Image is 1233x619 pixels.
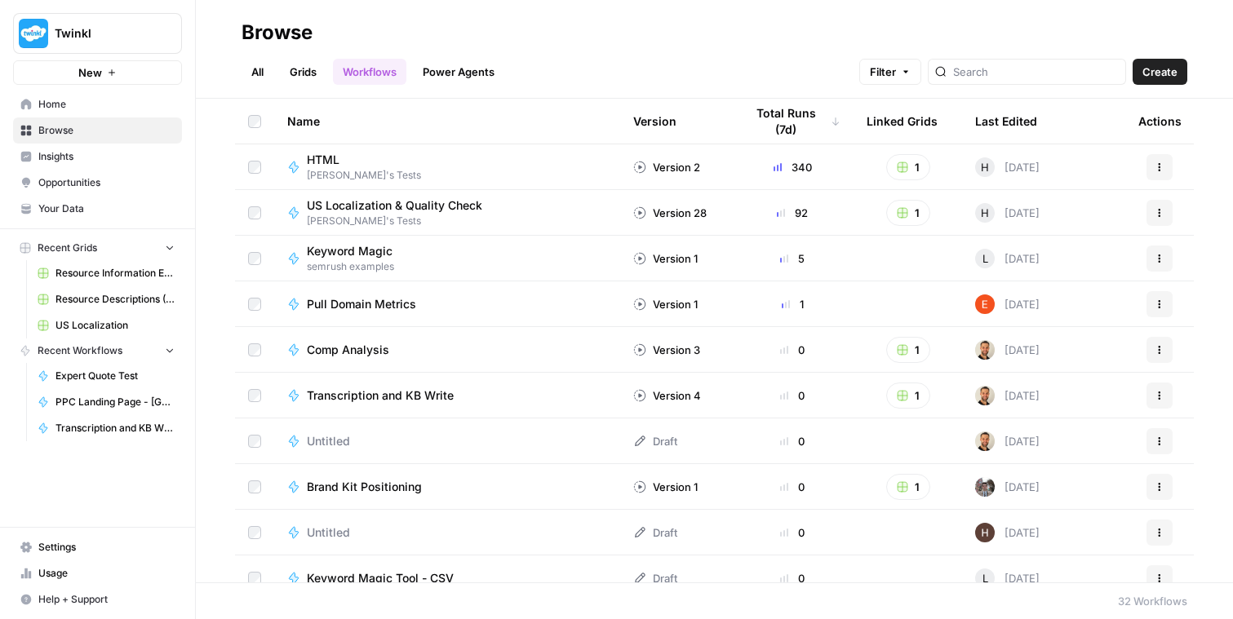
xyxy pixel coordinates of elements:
[307,152,408,168] span: HTML
[55,369,175,383] span: Expert Quote Test
[307,479,422,495] span: Brand Kit Positioning
[55,266,175,281] span: Resource Information Extraction and Descriptions
[981,159,989,175] span: H
[13,560,182,586] a: Usage
[38,149,175,164] span: Insights
[38,201,175,216] span: Your Data
[307,168,421,183] span: [PERSON_NAME]'s Tests
[13,144,182,170] a: Insights
[242,59,273,85] a: All
[744,524,840,541] div: 0
[633,159,700,175] div: Version 2
[975,523,995,542] img: 436bim7ufhw3ohwxraeybzubrpb8
[30,415,182,441] a: Transcription and KB Write
[886,154,930,180] button: 1
[744,250,840,267] div: 5
[975,340,995,360] img: ggqkytmprpadj6gr8422u7b6ymfp
[975,203,1040,223] div: [DATE]
[287,433,607,449] a: Untitled
[38,343,122,358] span: Recent Workflows
[30,286,182,312] a: Resource Descriptions (+Flair)
[744,296,840,312] div: 1
[30,260,182,286] a: Resource Information Extraction and Descriptions
[13,586,182,612] button: Help + Support
[287,296,607,312] a: Pull Domain Metrics
[975,568,1040,588] div: [DATE]
[633,296,698,312] div: Version 1
[38,123,175,138] span: Browse
[13,196,182,222] a: Your Data
[30,389,182,415] a: PPC Landing Page - [GEOGRAPHIC_DATA]
[287,479,607,495] a: Brand Kit Positioning
[744,387,840,404] div: 0
[975,431,995,451] img: ggqkytmprpadj6gr8422u7b6ymfp
[307,342,389,358] span: Comp Analysis
[307,524,350,541] span: Untitled
[886,337,930,363] button: 1
[307,570,454,586] span: Keyword Magic Tool - CSV
[1118,593,1187,609] div: 32 Workflows
[633,250,698,267] div: Version 1
[633,479,698,495] div: Version 1
[975,477,1040,497] div: [DATE]
[744,159,840,175] div: 340
[975,523,1040,542] div: [DATE]
[38,592,175,607] span: Help + Support
[55,292,175,307] span: Resource Descriptions (+Flair)
[13,534,182,560] a: Settings
[38,566,175,581] span: Usage
[287,570,607,586] a: Keyword Magic Tool - CSV
[975,157,1040,177] div: [DATE]
[287,152,607,183] a: HTML[PERSON_NAME]'s Tests
[287,342,607,358] a: Comp Analysis
[982,250,988,267] span: L
[280,59,326,85] a: Grids
[633,524,677,541] div: Draft
[13,117,182,144] a: Browse
[287,387,607,404] a: Transcription and KB Write
[633,342,700,358] div: Version 3
[19,19,48,48] img: Twinkl Logo
[886,382,930,409] button: 1
[867,99,938,144] div: Linked Grids
[1138,99,1182,144] div: Actions
[307,214,495,228] span: [PERSON_NAME]'s Tests
[975,477,995,497] img: a2mlt6f1nb2jhzcjxsuraj5rj4vi
[13,91,182,117] a: Home
[975,294,1040,314] div: [DATE]
[744,99,840,144] div: Total Runs (7d)
[975,386,1040,405] div: [DATE]
[55,25,153,42] span: Twinkl
[633,433,677,449] div: Draft
[55,395,175,409] span: PPC Landing Page - [GEOGRAPHIC_DATA]
[13,13,182,54] button: Workspace: Twinkl
[13,338,182,363] button: Recent Workflows
[307,197,482,214] span: US Localization & Quality Check
[859,59,921,85] button: Filter
[982,570,988,586] span: L
[975,294,995,314] img: 8y9pl6iujm21he1dbx14kgzmrglr
[287,524,607,541] a: Untitled
[287,99,607,144] div: Name
[78,64,102,81] span: New
[633,570,677,586] div: Draft
[744,570,840,586] div: 0
[886,200,930,226] button: 1
[633,205,707,221] div: Version 28
[287,197,607,228] a: US Localization & Quality Check[PERSON_NAME]'s Tests
[30,363,182,389] a: Expert Quote Test
[307,243,393,259] span: Keyword Magic
[307,259,406,274] span: semrush examples
[744,342,840,358] div: 0
[981,205,989,221] span: H
[1142,64,1178,80] span: Create
[13,236,182,260] button: Recent Grids
[1133,59,1187,85] button: Create
[38,175,175,190] span: Opportunities
[333,59,406,85] a: Workflows
[633,387,701,404] div: Version 4
[38,97,175,112] span: Home
[13,60,182,85] button: New
[38,540,175,555] span: Settings
[55,421,175,436] span: Transcription and KB Write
